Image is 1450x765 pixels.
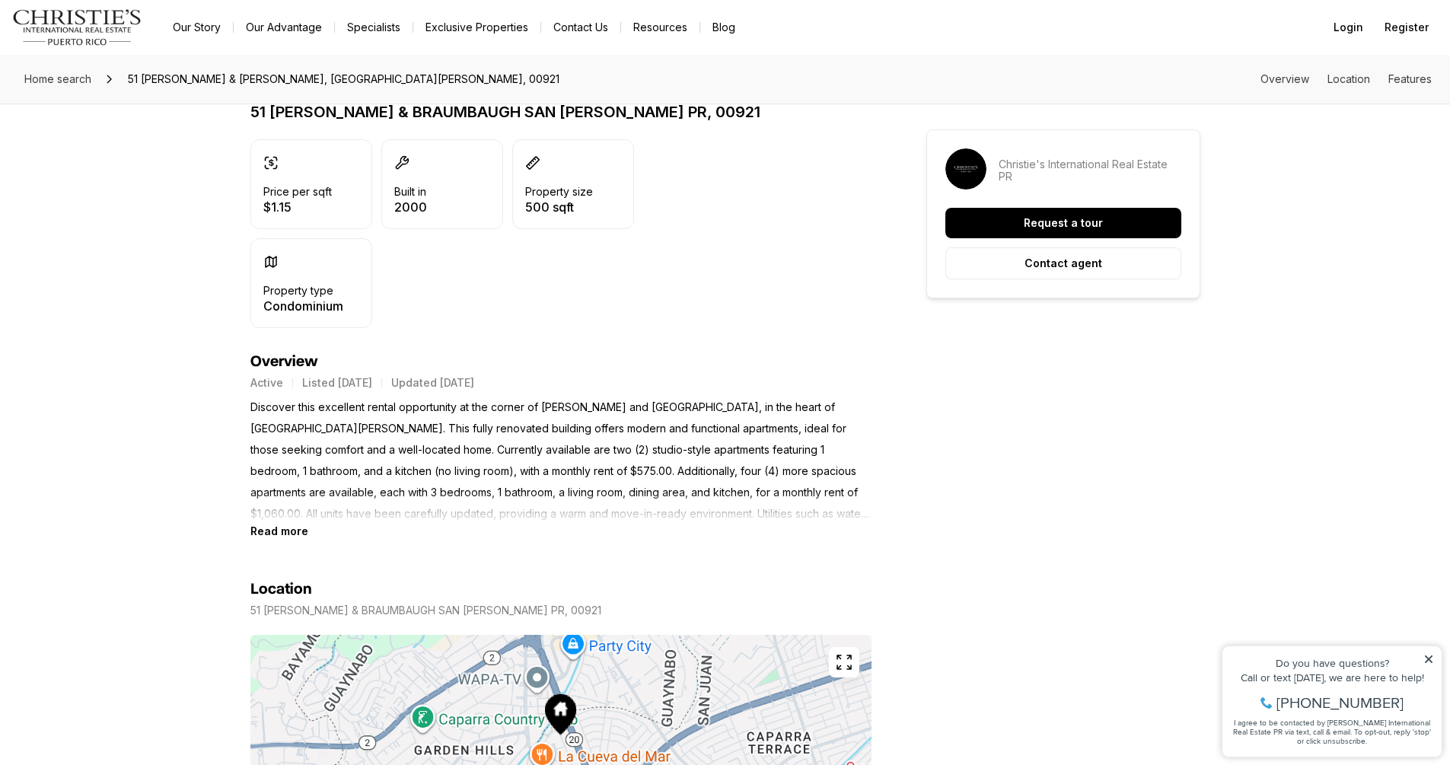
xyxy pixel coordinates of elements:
[19,94,217,123] span: I agree to be contacted by [PERSON_NAME] International Real Estate PR via text, call & email. To ...
[525,186,593,198] p: Property size
[1024,217,1103,229] p: Request a tour
[24,72,91,85] span: Home search
[16,34,220,45] div: Do you have questions?
[62,72,190,87] span: [PHONE_NUMBER]
[413,17,540,38] a: Exclusive Properties
[945,247,1181,279] button: Contact agent
[1334,21,1363,33] span: Login
[122,67,566,91] span: 51 [PERSON_NAME] & [PERSON_NAME], [GEOGRAPHIC_DATA][PERSON_NAME], 00921
[250,377,283,389] p: Active
[394,201,427,213] p: 2000
[1375,12,1438,43] button: Register
[1025,257,1102,269] p: Contact agent
[1324,12,1372,43] button: Login
[391,377,474,389] p: Updated [DATE]
[263,186,332,198] p: Price per sqft
[1385,21,1429,33] span: Register
[263,285,333,297] p: Property type
[250,397,872,524] p: Discover this excellent rental opportunity at the corner of [PERSON_NAME] and [GEOGRAPHIC_DATA], ...
[302,377,372,389] p: Listed [DATE]
[621,17,700,38] a: Resources
[16,49,220,59] div: Call or text [DATE], we are here to help!
[999,158,1181,183] p: Christie's International Real Estate PR
[335,17,413,38] a: Specialists
[250,352,872,371] h4: Overview
[1260,72,1309,85] a: Skip to: Overview
[1327,72,1370,85] a: Skip to: Location
[700,17,747,38] a: Blog
[525,201,593,213] p: 500 sqft
[250,580,312,598] h4: Location
[250,604,601,617] p: 51 [PERSON_NAME] & BRAUMBAUGH SAN [PERSON_NAME] PR, 00921
[234,17,334,38] a: Our Advantage
[1260,73,1432,85] nav: Page section menu
[263,300,343,312] p: Condominium
[541,17,620,38] button: Contact Us
[263,201,332,213] p: $1.15
[1388,72,1432,85] a: Skip to: Features
[250,524,308,537] button: Read more
[945,208,1181,238] button: Request a tour
[18,67,97,91] a: Home search
[161,17,233,38] a: Our Story
[250,103,872,121] p: 51 [PERSON_NAME] & BRAUMBAUGH SAN [PERSON_NAME] PR, 00921
[12,9,142,46] img: logo
[394,186,426,198] p: Built in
